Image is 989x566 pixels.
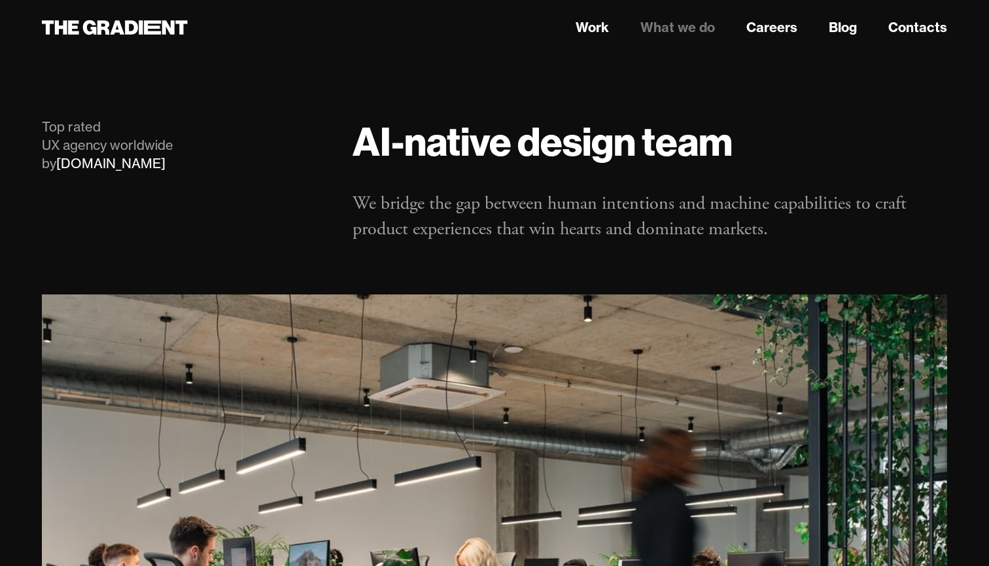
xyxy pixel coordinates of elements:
[42,118,326,173] div: Top rated UX agency worldwide by
[353,191,947,242] p: We bridge the gap between human intentions and machine capabilities to craft product experiences ...
[640,18,715,37] a: What we do
[56,155,165,171] a: [DOMAIN_NAME]
[353,118,947,165] h1: AI-native design team
[888,18,947,37] a: Contacts
[829,18,857,37] a: Blog
[576,18,609,37] a: Work
[746,18,797,37] a: Careers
